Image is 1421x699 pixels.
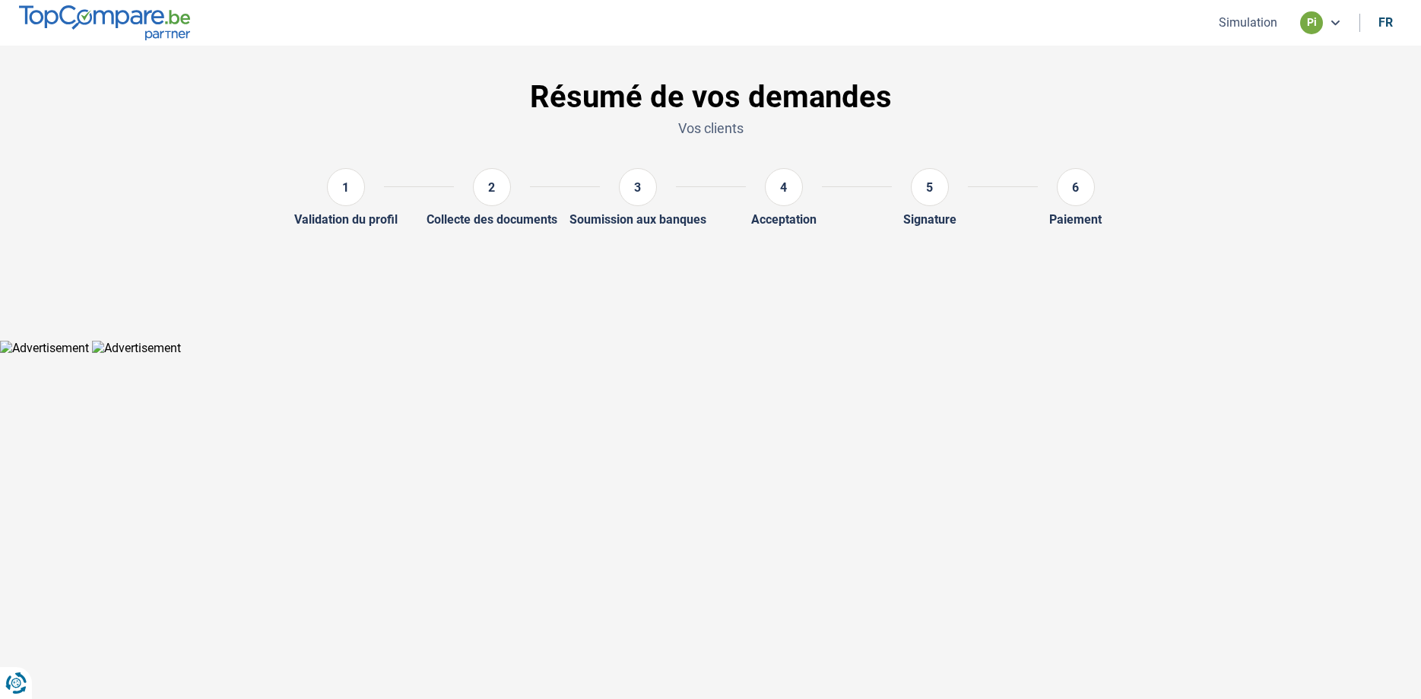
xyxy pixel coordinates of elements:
div: Validation du profil [294,212,398,227]
div: pi [1300,11,1323,34]
div: Paiement [1049,212,1102,227]
div: 5 [911,168,949,206]
div: 3 [619,168,657,206]
img: Advertisement [92,341,181,355]
p: Vos clients [218,119,1204,138]
div: 6 [1057,168,1095,206]
button: Simulation [1214,14,1282,30]
div: 2 [473,168,511,206]
img: TopCompare.be [19,5,190,40]
h1: Résumé de vos demandes [218,79,1204,116]
div: fr [1378,15,1393,30]
div: Acceptation [751,212,817,227]
div: 4 [765,168,803,206]
div: 1 [327,168,365,206]
div: Collecte des documents [427,212,557,227]
div: Soumission aux banques [569,212,706,227]
div: Signature [903,212,956,227]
